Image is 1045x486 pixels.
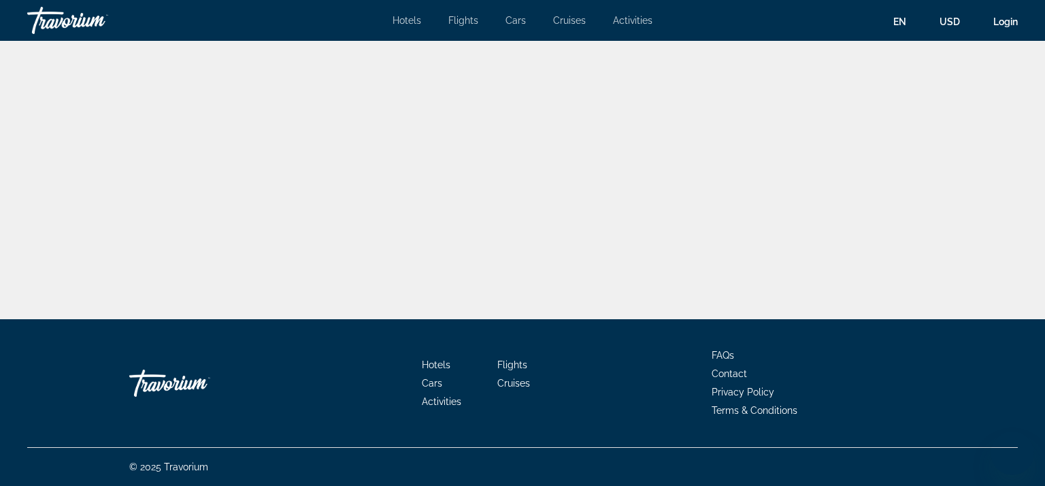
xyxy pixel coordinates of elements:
a: FAQs [712,350,734,361]
a: Hotels [422,359,450,370]
a: Cruises [497,378,530,389]
a: Contact [712,368,747,379]
a: Privacy Policy [712,387,774,398]
a: Activities [613,15,652,26]
button: Change currency [940,12,973,31]
a: Activities [422,396,461,407]
iframe: Кнопка запуска окна обмена сообщениями [991,432,1034,475]
span: USD [940,16,960,27]
a: Cruises [553,15,586,26]
a: Login [993,16,1018,27]
a: Hotels [393,15,421,26]
a: Go Home [129,363,265,404]
a: Terms & Conditions [712,405,797,416]
button: Change language [893,12,919,31]
span: en [893,16,906,27]
a: Travorium [27,3,163,38]
a: Flights [497,359,527,370]
a: Cars [505,15,526,26]
span: © 2025 Travorium [129,461,208,472]
a: Flights [448,15,478,26]
a: Cars [422,378,442,389]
